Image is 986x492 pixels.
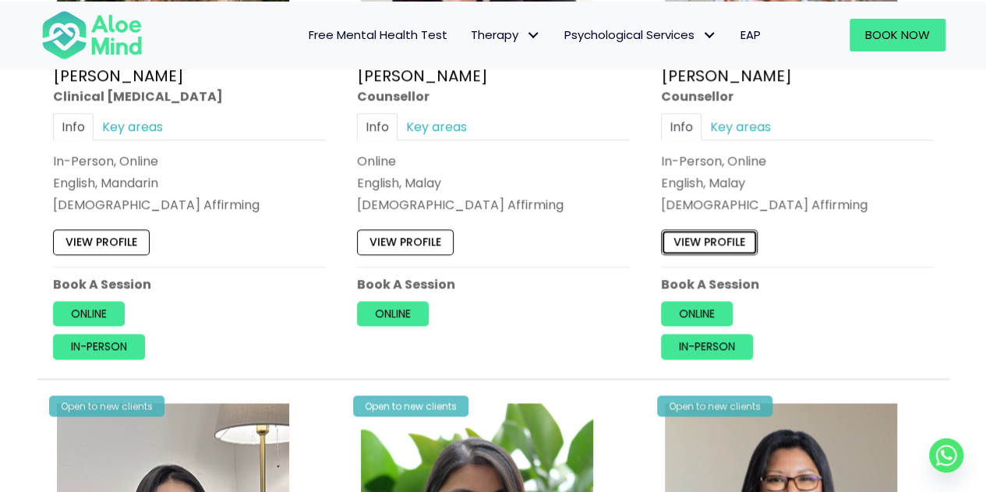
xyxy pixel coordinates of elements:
div: Counsellor [661,87,934,104]
div: Open to new clients [49,395,164,416]
a: Info [661,112,702,140]
a: [PERSON_NAME] [357,64,488,86]
a: Book Now [850,19,945,51]
p: English, Mandarin [53,174,326,192]
a: In-person [661,334,753,359]
span: Therapy: submenu [522,23,545,46]
div: Online [357,152,630,170]
span: Therapy [471,27,541,43]
a: Online [53,301,125,326]
div: In-Person, Online [53,152,326,170]
div: In-Person, Online [661,152,934,170]
span: EAP [740,27,761,43]
a: Whatsapp [929,438,963,473]
span: Book Now [865,27,930,43]
span: Psychological Services: submenu [698,23,721,46]
a: View profile [661,229,758,254]
a: EAP [729,19,772,51]
a: In-person [53,334,145,359]
div: [DEMOGRAPHIC_DATA] Affirming [661,196,934,214]
p: English, Malay [661,174,934,192]
a: Info [53,112,94,140]
a: Free Mental Health Test [297,19,459,51]
a: Online [357,301,429,326]
p: Book A Session [661,274,934,292]
div: Clinical [MEDICAL_DATA] [53,87,326,104]
a: View profile [53,229,150,254]
a: Psychological ServicesPsychological Services: submenu [553,19,729,51]
p: English, Malay [357,174,630,192]
div: Counsellor [357,87,630,104]
a: TherapyTherapy: submenu [459,19,553,51]
div: [DEMOGRAPHIC_DATA] Affirming [357,196,630,214]
a: View profile [357,229,454,254]
p: Book A Session [53,274,326,292]
a: Info [357,112,398,140]
div: [DEMOGRAPHIC_DATA] Affirming [53,196,326,214]
span: Free Mental Health Test [309,27,447,43]
div: Open to new clients [353,395,468,416]
nav: Menu [163,19,772,51]
span: Psychological Services [564,27,717,43]
a: [PERSON_NAME] [53,64,184,86]
a: Key areas [94,112,171,140]
a: Online [661,301,733,326]
a: [PERSON_NAME] [661,64,792,86]
a: Key areas [398,112,475,140]
img: Aloe mind Logo [41,9,143,61]
a: Key areas [702,112,779,140]
p: Book A Session [357,274,630,292]
div: Open to new clients [657,395,772,416]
